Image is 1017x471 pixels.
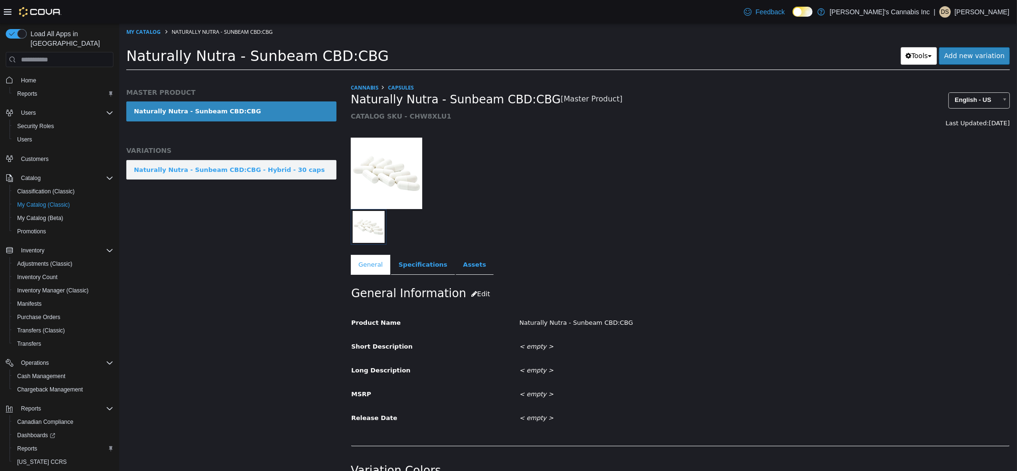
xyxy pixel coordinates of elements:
[830,6,930,18] p: [PERSON_NAME]'s Cannabis Inc
[15,142,205,151] div: Naturally Nutra - Sunbeam CBD:CBG - Hybrid - 30 caps
[10,455,117,469] button: [US_STATE] CCRS
[13,134,36,145] a: Users
[17,313,61,321] span: Purchase Orders
[17,153,52,165] a: Customers
[13,134,113,145] span: Users
[272,231,336,251] a: Specifications
[393,387,897,403] div: < empty >
[10,442,117,455] button: Reports
[13,430,113,441] span: Dashboards
[13,285,92,296] a: Inventory Manager (Classic)
[13,298,45,310] a: Manifests
[17,357,113,369] span: Operations
[442,72,504,80] small: [Master Product]
[2,171,117,185] button: Catalog
[19,7,61,17] img: Cova
[17,107,40,119] button: Users
[13,258,113,270] span: Adjustments (Classic)
[21,359,49,367] span: Operations
[17,136,32,143] span: Users
[232,89,722,97] h5: CATALOG SKU - CHW8XLU1
[13,120,113,132] span: Security Roles
[17,273,58,281] span: Inventory Count
[782,24,818,41] button: Tools
[955,6,1009,18] p: [PERSON_NAME]
[13,199,113,210] span: My Catalog (Classic)
[232,391,278,398] span: Release Date
[755,7,784,17] span: Feedback
[21,77,36,84] span: Home
[10,370,117,383] button: Cash Management
[13,212,113,224] span: My Catalog (Beta)
[232,320,294,327] span: Short Description
[17,228,46,235] span: Promotions
[13,258,76,270] a: Adjustments (Classic)
[10,87,117,100] button: Reports
[870,96,891,103] span: [DATE]
[17,122,54,130] span: Security Roles
[17,372,65,380] span: Cash Management
[393,291,897,308] div: Naturally Nutra - Sunbeam CBD:CBG
[826,96,870,103] span: Last Updated:
[17,287,89,294] span: Inventory Manager (Classic)
[17,75,40,86] a: Home
[10,185,117,198] button: Classification (Classic)
[232,262,890,280] h2: General Information
[17,245,48,256] button: Inventory
[17,418,73,426] span: Canadian Compliance
[829,69,891,85] a: English - US
[10,324,117,337] button: Transfers (Classic)
[393,363,897,380] div: < empty >
[13,199,74,210] a: My Catalog (Classic)
[21,247,44,254] span: Inventory
[13,456,113,468] span: Washington CCRS
[13,443,113,454] span: Reports
[10,415,117,429] button: Canadian Compliance
[13,456,71,468] a: [US_STATE] CCRS
[10,198,117,211] button: My Catalog (Classic)
[13,212,67,224] a: My Catalog (Beta)
[21,109,36,117] span: Users
[7,24,270,41] span: Naturally Nutra - Sunbeam CBD:CBG
[820,24,891,41] a: Add new variation
[793,7,813,17] input: Dark Mode
[232,367,252,374] span: MSRP
[13,384,87,395] a: Chargeback Management
[347,262,376,280] button: Edit
[232,60,259,68] a: Cannabis
[10,133,117,146] button: Users
[7,123,217,131] h5: VARIATIONS
[17,327,65,334] span: Transfers (Classic)
[13,120,58,132] a: Security Roles
[13,271,61,283] a: Inventory Count
[17,188,75,195] span: Classification (Classic)
[7,65,217,73] h5: MASTER PRODUCT
[13,226,113,237] span: Promotions
[10,337,117,351] button: Transfers
[2,73,117,87] button: Home
[13,371,113,382] span: Cash Management
[13,186,79,197] a: Classification (Classic)
[13,186,113,197] span: Classification (Classic)
[13,88,113,100] span: Reports
[17,357,53,369] button: Operations
[13,430,59,441] a: Dashboards
[13,285,113,296] span: Inventory Manager (Classic)
[232,69,442,84] span: Naturally Nutra - Sunbeam CBD:CBG
[232,231,271,251] a: General
[10,429,117,442] a: Dashboards
[13,325,69,336] a: Transfers (Classic)
[13,338,45,350] a: Transfers
[13,226,50,237] a: Promotions
[939,6,951,18] div: Dashwinder Singh
[13,371,69,382] a: Cash Management
[7,5,41,12] a: My Catalog
[52,5,153,12] span: Naturally Nutra - Sunbeam CBD:CBG
[2,244,117,257] button: Inventory
[13,338,113,350] span: Transfers
[21,405,41,412] span: Reports
[17,300,41,308] span: Manifests
[10,211,117,225] button: My Catalog (Beta)
[17,445,37,452] span: Reports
